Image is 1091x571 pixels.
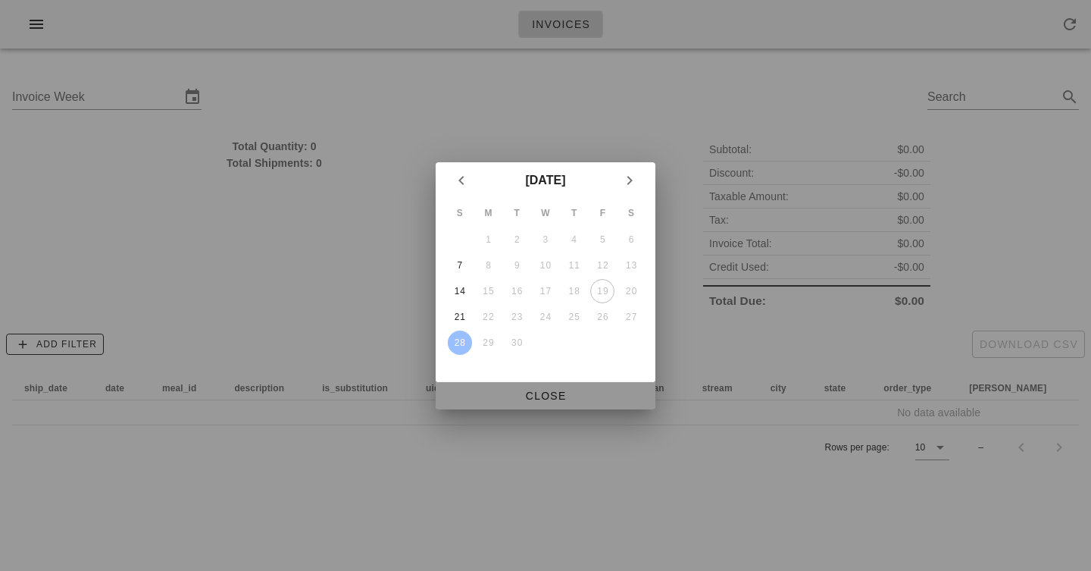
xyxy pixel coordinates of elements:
button: Previous month [448,167,475,194]
button: 28 [448,331,472,355]
th: M [475,200,502,226]
div: 21 [448,312,472,322]
button: 7 [448,253,472,278]
div: 28 [448,337,472,348]
div: 14 [448,286,472,296]
button: [DATE] [519,165,571,196]
th: S [446,200,474,226]
th: F [589,200,617,226]
th: W [532,200,559,226]
th: T [561,200,588,226]
button: 14 [448,279,472,303]
button: Next month [616,167,643,194]
div: 7 [448,260,472,271]
th: S [617,200,645,226]
span: Close [448,390,643,402]
th: T [503,200,530,226]
button: 21 [448,305,472,329]
button: Close [436,382,655,409]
